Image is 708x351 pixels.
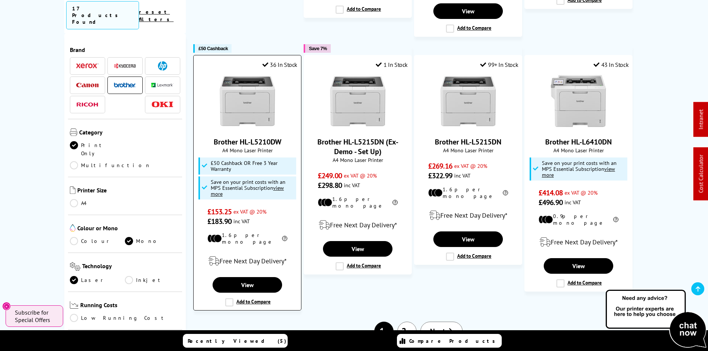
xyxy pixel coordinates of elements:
span: Category [79,129,181,137]
a: 2 [397,322,417,341]
img: HP [158,61,167,71]
img: Category [70,129,77,136]
div: 36 In Stock [262,61,297,68]
img: Brother HL-L5215DN (Ex-Demo - Set Up) [330,74,386,130]
span: £183.90 [207,217,232,226]
span: inc VAT [454,172,471,179]
a: Brother HL-L6410DN [551,124,607,131]
span: Technology [82,262,180,272]
span: A4 Mono Laser Printer [418,147,518,154]
a: Brother HL-L5210DW [214,137,281,147]
label: Add to Compare [446,253,491,261]
img: Kyocera [114,63,136,69]
span: Save 7% [309,46,327,51]
span: £50 Cashback [198,46,228,51]
a: Brother HL-L6410DN [545,137,612,147]
span: Brand [70,46,181,53]
span: £322.99 [428,171,452,181]
span: A4 Mono Laser Printer [528,147,628,154]
span: Recently Viewed (5) [188,338,287,344]
span: Save on your print costs with an MPS Essential Subscription [542,159,617,178]
li: 0.9p per mono page [539,213,618,226]
span: Printer Size [77,186,181,195]
a: Mono [125,237,180,245]
span: £496.90 [539,198,563,207]
li: 1.6p per mono page [318,196,398,209]
span: £269.16 [428,161,452,171]
span: inc VAT [233,218,250,225]
div: 1 In Stock [376,61,408,68]
a: Recently Viewed (5) [183,334,288,348]
a: View [433,3,502,19]
label: Add to Compare [556,279,602,287]
a: Kyocera [114,61,136,71]
a: Lexmark [151,81,174,90]
label: Add to Compare [336,6,381,14]
button: Save 7% [304,44,330,53]
div: modal_delivery [528,232,628,253]
a: Next [420,322,463,341]
img: Technology [70,262,81,271]
div: modal_delivery [418,205,518,226]
a: Multifunction [70,161,151,169]
span: Compare Products [409,338,499,344]
u: view more [211,184,284,197]
a: Laser [70,276,125,284]
span: Colour or Mono [77,224,181,233]
span: A4 Mono Laser Printer [308,156,408,163]
div: 99+ In Stock [480,61,518,68]
span: A4 Mono Laser Printer [197,147,297,154]
img: Running Costs [70,301,79,309]
a: Low Running Cost [70,314,181,322]
span: £249.00 [318,171,342,181]
span: Running Costs [80,301,180,311]
img: Ricoh [76,103,98,107]
a: Canon [76,81,98,90]
div: modal_delivery [197,251,297,272]
img: OKI [151,101,174,108]
a: View [213,277,282,293]
span: ex VAT @ 20% [344,172,377,179]
span: ex VAT @ 20% [454,162,487,169]
span: inc VAT [344,182,360,189]
img: Brother HL-L5210DW [220,74,275,130]
a: HP [151,61,174,71]
a: Brother HL-L5215DN [440,124,496,131]
label: Add to Compare [225,298,271,306]
a: Xerox [76,61,98,71]
a: OKI [151,100,174,109]
label: Add to Compare [336,262,381,270]
li: 1.6p per mono page [428,186,508,199]
a: Intranet [697,110,705,130]
a: Cost Calculator [697,155,705,193]
img: Xerox [76,63,98,68]
a: View [323,241,392,257]
a: Brother [114,81,136,90]
li: 1.6p per mono page [207,232,287,245]
span: 17 Products Found [66,1,139,29]
a: Brother HL-L5215DN [435,137,501,147]
img: Brother [114,82,136,88]
a: View [544,258,613,274]
span: Subscribe for Special Offers [15,309,56,324]
span: inc VAT [565,199,581,206]
span: £414.08 [539,188,563,198]
a: Inkjet [125,276,180,284]
span: ex VAT @ 20% [233,208,266,215]
img: Brother HL-L6410DN [551,74,607,130]
div: modal_delivery [308,215,408,235]
a: Brother HL-L5215DN (Ex-Demo - Set Up) [330,124,386,131]
a: Compare Products [397,334,502,348]
div: 43 In Stock [594,61,628,68]
a: Print Only [70,141,125,157]
button: £50 Cashback [193,44,232,53]
label: Add to Compare [446,25,491,33]
a: Ricoh [76,100,98,109]
a: View [433,231,502,247]
span: £153.25 [207,207,232,217]
img: Lexmark [151,83,174,87]
a: Brother HL-L5215DN (Ex-Demo - Set Up) [317,137,398,156]
span: £298.80 [318,181,342,190]
img: Canon [76,83,98,88]
u: view more [542,165,615,178]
